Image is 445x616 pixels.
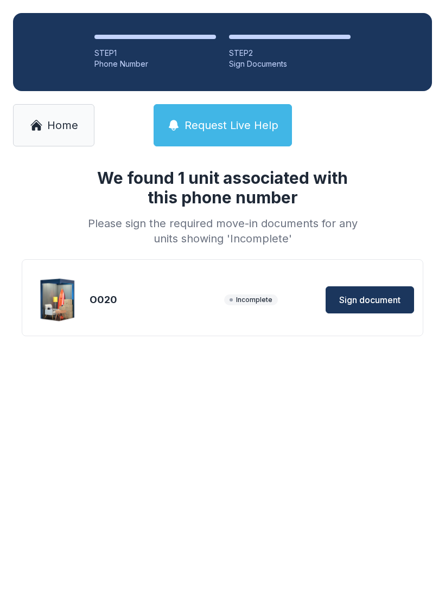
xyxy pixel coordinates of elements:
span: Incomplete [224,294,278,305]
span: Home [47,118,78,133]
div: O020 [90,292,220,307]
div: Please sign the required move-in documents for any units showing 'Incomplete' [84,216,361,246]
span: Sign document [339,293,400,306]
div: Sign Documents [229,59,351,69]
span: Request Live Help [185,118,278,133]
div: STEP 2 [229,48,351,59]
h1: We found 1 unit associated with this phone number [84,168,361,207]
div: STEP 1 [94,48,216,59]
div: Phone Number [94,59,216,69]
